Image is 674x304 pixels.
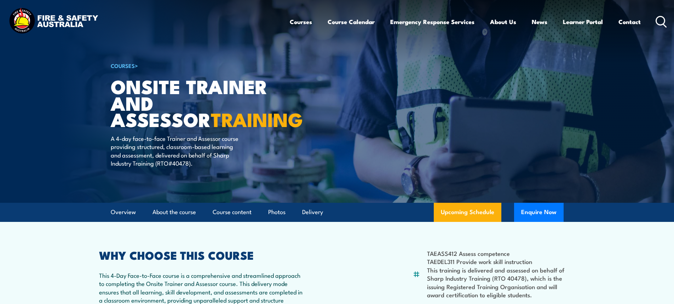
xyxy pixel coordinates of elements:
[111,134,240,167] p: A 4-day face-to-face Trainer and Assessor course providing structured, classroom-based learning a...
[434,203,501,222] a: Upcoming Schedule
[390,12,474,31] a: Emergency Response Services
[213,203,252,222] a: Course content
[618,12,641,31] a: Contact
[563,12,603,31] a: Learner Portal
[152,203,196,222] a: About the course
[427,257,575,265] li: TAEDEL311 Provide work skill instruction
[111,203,136,222] a: Overview
[427,266,575,299] li: This training is delivered and assessed on behalf of Sharp Industry Training (RTO 40478), which i...
[514,203,564,222] button: Enquire Now
[427,249,575,257] li: TAEASS412 Assess competence
[532,12,547,31] a: News
[111,78,286,127] h1: Onsite Trainer and Assessor
[268,203,286,222] a: Photos
[111,61,286,70] h6: >
[211,104,303,133] strong: TRAINING
[111,62,135,69] a: COURSES
[328,12,375,31] a: Course Calendar
[490,12,516,31] a: About Us
[290,12,312,31] a: Courses
[302,203,323,222] a: Delivery
[99,250,306,260] h2: WHY CHOOSE THIS COURSE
